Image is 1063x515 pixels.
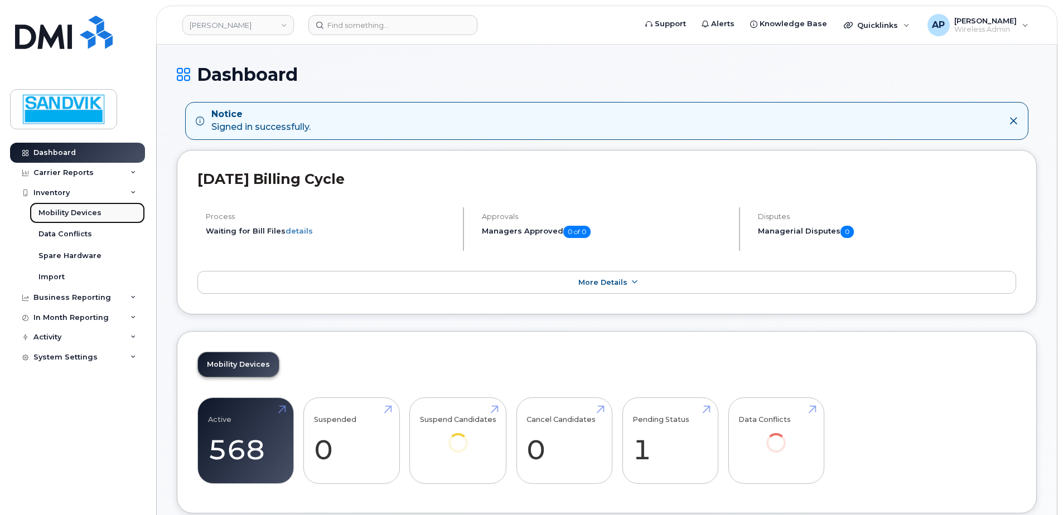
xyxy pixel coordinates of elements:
a: Mobility Devices [198,352,279,377]
a: Data Conflicts [738,404,814,468]
strong: Notice [211,108,311,121]
a: Suspend Candidates [420,404,496,468]
a: Pending Status 1 [632,404,708,478]
h5: Managerial Disputes [758,226,1016,238]
h4: Approvals [482,212,729,221]
h4: Process [206,212,453,221]
h1: Dashboard [177,65,1037,84]
div: Signed in successfully. [211,108,311,134]
h2: [DATE] Billing Cycle [197,171,1016,187]
a: Suspended 0 [314,404,389,478]
a: Active 568 [208,404,283,478]
span: 0 of 0 [563,226,591,238]
h5: Managers Approved [482,226,729,238]
span: More Details [578,278,627,286]
li: Waiting for Bill Files [206,226,453,236]
a: details [286,226,313,235]
a: Cancel Candidates 0 [526,404,602,478]
h4: Disputes [758,212,1016,221]
span: 0 [840,226,854,238]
